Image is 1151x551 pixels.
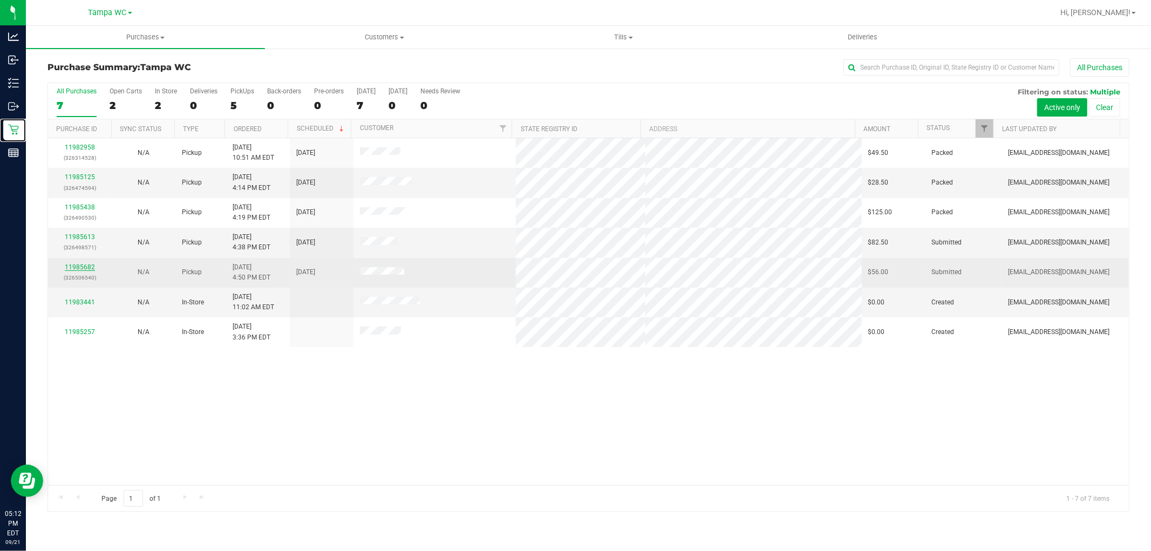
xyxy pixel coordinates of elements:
[182,267,202,277] span: Pickup
[297,125,346,132] a: Scheduled
[138,208,149,216] span: Not Applicable
[357,87,376,95] div: [DATE]
[8,78,19,89] inline-svg: Inventory
[932,207,954,217] span: Packed
[138,297,149,308] button: N/A
[267,87,301,95] div: Back-orders
[155,87,177,95] div: In Store
[1008,148,1109,158] span: [EMAIL_ADDRESS][DOMAIN_NAME]
[932,237,962,248] span: Submitted
[296,207,315,217] span: [DATE]
[182,207,202,217] span: Pickup
[155,99,177,112] div: 2
[138,237,149,248] button: N/A
[1090,87,1120,96] span: Multiple
[233,262,270,283] span: [DATE] 4:50 PM EDT
[110,87,142,95] div: Open Carts
[357,99,376,112] div: 7
[138,239,149,246] span: Not Applicable
[932,327,955,337] span: Created
[138,268,149,276] span: Not Applicable
[1008,327,1109,337] span: [EMAIL_ADDRESS][DOMAIN_NAME]
[234,125,262,133] a: Ordered
[868,267,889,277] span: $56.00
[5,538,21,546] p: 09/21
[314,99,344,112] div: 0
[182,237,202,248] span: Pickup
[233,292,274,312] span: [DATE] 11:02 AM EDT
[138,327,149,337] button: N/A
[1060,8,1130,17] span: Hi, [PERSON_NAME]!
[8,101,19,112] inline-svg: Outbound
[868,327,885,337] span: $0.00
[976,119,993,138] a: Filter
[521,125,577,133] a: State Registry ID
[57,99,97,112] div: 7
[1008,237,1109,248] span: [EMAIL_ADDRESS][DOMAIN_NAME]
[932,148,954,158] span: Packed
[110,99,142,112] div: 2
[504,26,743,49] a: Tills
[138,148,149,158] button: N/A
[55,213,105,223] p: (326490530)
[743,26,982,49] a: Deliveries
[230,99,254,112] div: 5
[868,297,885,308] span: $0.00
[1008,297,1109,308] span: [EMAIL_ADDRESS][DOMAIN_NAME]
[868,148,889,158] span: $49.50
[140,62,191,72] span: Tampa WC
[182,178,202,188] span: Pickup
[1008,207,1109,217] span: [EMAIL_ADDRESS][DOMAIN_NAME]
[55,183,105,193] p: (326474594)
[8,124,19,135] inline-svg: Retail
[233,172,270,193] span: [DATE] 4:14 PM EDT
[8,55,19,65] inline-svg: Inbound
[5,509,21,538] p: 05:12 PM EDT
[88,8,127,17] span: Tampa WC
[65,173,95,181] a: 11985125
[932,297,955,308] span: Created
[8,31,19,42] inline-svg: Analytics
[26,32,265,42] span: Purchases
[230,87,254,95] div: PickUps
[120,125,161,133] a: Sync Status
[932,267,962,277] span: Submitted
[65,263,95,271] a: 11985682
[1037,98,1087,117] button: Active only
[314,87,344,95] div: Pre-orders
[233,142,274,163] span: [DATE] 10:51 AM EDT
[843,59,1059,76] input: Search Purchase ID, Original ID, State Registry ID or Customer Name...
[932,178,954,188] span: Packed
[8,147,19,158] inline-svg: Reports
[190,87,217,95] div: Deliveries
[55,242,105,253] p: (326498571)
[1008,267,1109,277] span: [EMAIL_ADDRESS][DOMAIN_NAME]
[296,237,315,248] span: [DATE]
[138,149,149,157] span: Not Applicable
[92,490,170,507] span: Page of 1
[641,119,855,138] th: Address
[183,125,199,133] a: Type
[182,148,202,158] span: Pickup
[138,298,149,306] span: Not Applicable
[420,87,460,95] div: Needs Review
[1003,125,1057,133] a: Last Updated By
[1018,87,1088,96] span: Filtering on status:
[233,202,270,223] span: [DATE] 4:19 PM EDT
[138,207,149,217] button: N/A
[360,124,393,132] a: Customer
[265,26,504,49] a: Customers
[182,327,204,337] span: In-Store
[389,87,407,95] div: [DATE]
[494,119,512,138] a: Filter
[1070,58,1129,77] button: All Purchases
[868,207,893,217] span: $125.00
[1089,98,1120,117] button: Clear
[863,125,890,133] a: Amount
[138,179,149,186] span: Not Applicable
[296,267,315,277] span: [DATE]
[868,178,889,188] span: $28.50
[55,153,105,163] p: (326314528)
[26,26,265,49] a: Purchases
[420,99,460,112] div: 0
